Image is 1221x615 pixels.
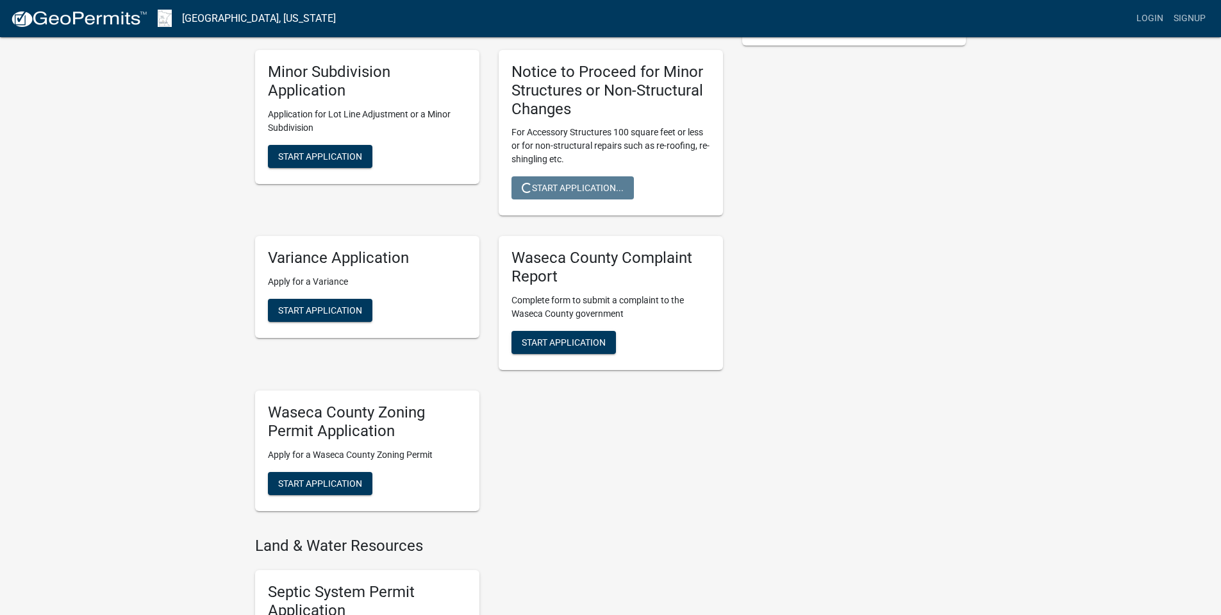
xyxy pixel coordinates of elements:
[1131,6,1168,31] a: Login
[268,472,372,495] button: Start Application
[511,249,710,286] h5: Waseca County Complaint Report
[268,403,467,441] h5: Waseca County Zoning Permit Application
[1168,6,1211,31] a: Signup
[511,294,710,321] p: Complete form to submit a complaint to the Waseca County government
[268,63,467,100] h5: Minor Subdivision Application
[511,176,634,199] button: Start Application...
[511,63,710,118] h5: Notice to Proceed for Minor Structures or Non-Structural Changes
[268,108,467,135] p: Application for Lot Line Adjustment or a Minor Subdivision
[255,537,723,555] h4: Land & Water Resources
[511,331,616,354] button: Start Application
[522,337,606,347] span: Start Application
[268,448,467,462] p: Apply for a Waseca County Zoning Permit
[278,478,362,488] span: Start Application
[268,299,372,322] button: Start Application
[268,249,467,267] h5: Variance Application
[268,145,372,168] button: Start Application
[278,151,362,161] span: Start Application
[522,183,624,193] span: Start Application...
[268,275,467,289] p: Apply for a Variance
[158,10,172,27] img: Waseca County, Minnesota
[278,305,362,316] span: Start Application
[511,126,710,166] p: For Accessory Structures 100 square feet or less or for non-structural repairs such as re-roofing...
[182,8,336,29] a: [GEOGRAPHIC_DATA], [US_STATE]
